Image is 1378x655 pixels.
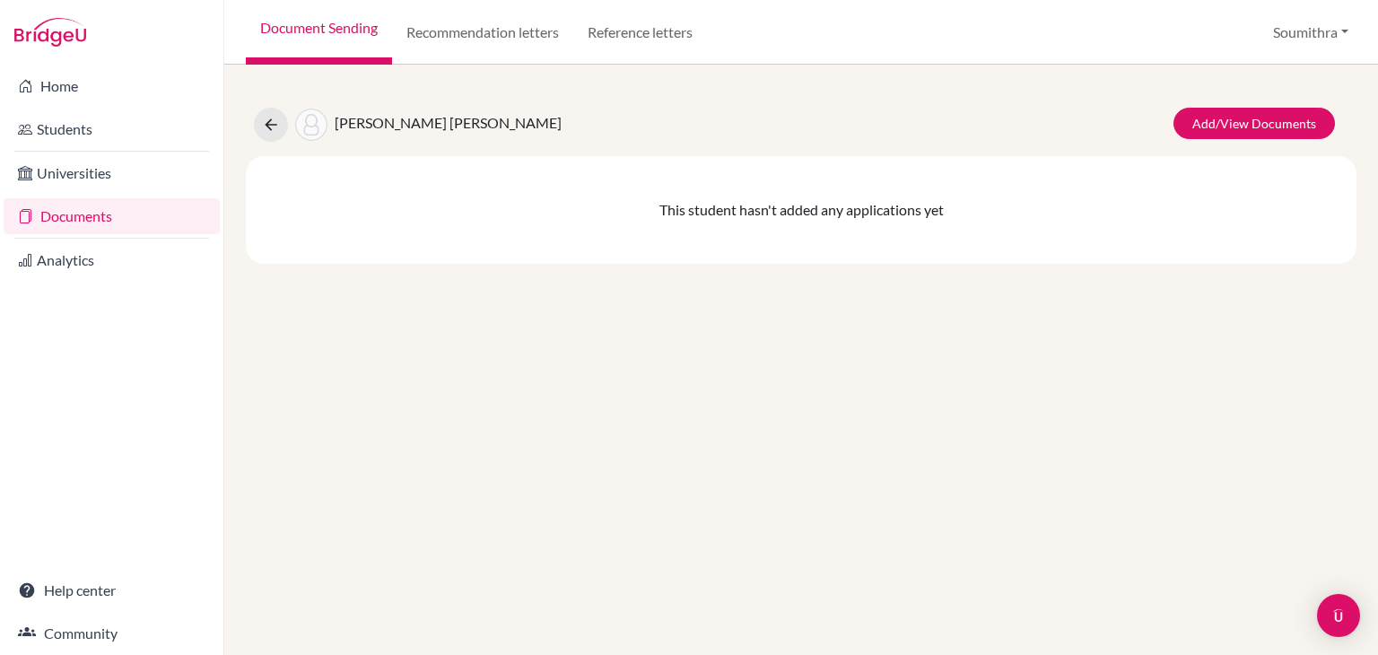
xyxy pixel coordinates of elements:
[246,156,1356,264] div: This student hasn't added any applications yet
[4,572,220,608] a: Help center
[335,114,562,131] span: [PERSON_NAME] [PERSON_NAME]
[4,111,220,147] a: Students
[1317,594,1360,637] div: Open Intercom Messenger
[14,18,86,47] img: Bridge-U
[1173,108,1335,139] a: Add/View Documents
[4,198,220,234] a: Documents
[4,155,220,191] a: Universities
[4,242,220,278] a: Analytics
[1265,15,1356,49] button: Soumithra
[4,68,220,104] a: Home
[4,616,220,651] a: Community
